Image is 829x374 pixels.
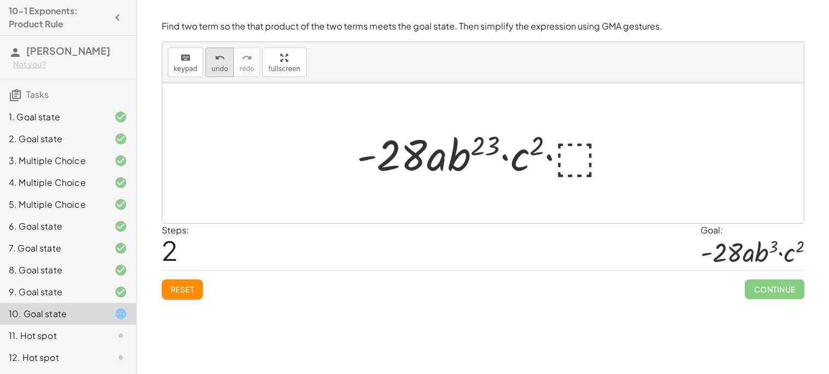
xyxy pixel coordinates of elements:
[114,307,127,320] i: Task started.
[13,59,127,70] div: Not you?
[9,242,97,255] div: 7. Goal state
[162,224,189,236] label: Steps:
[114,242,127,255] i: Task finished and correct.
[168,48,204,77] button: keyboardkeypad
[211,65,228,73] span: undo
[114,198,127,211] i: Task finished and correct.
[9,198,97,211] div: 5. Multiple Choice
[239,65,254,73] span: redo
[114,110,127,124] i: Task finished and correct.
[114,154,127,167] i: Task finished and correct.
[9,264,97,277] div: 8. Goal state
[162,279,203,299] button: Reset
[114,329,127,342] i: Task not started.
[9,285,97,299] div: 9. Goal state
[114,285,127,299] i: Task finished and correct.
[9,329,97,342] div: 11. Hot spot
[114,132,127,145] i: Task finished and correct.
[9,307,97,320] div: 10. Goal state
[9,154,97,167] div: 3. Multiple Choice
[9,176,97,189] div: 4. Multiple Choice
[242,51,252,65] i: redo
[205,48,234,77] button: undoundo
[114,220,127,233] i: Task finished and correct.
[180,51,191,65] i: keyboard
[9,220,97,233] div: 6. Goal state
[114,264,127,277] i: Task finished and correct.
[215,51,225,65] i: undo
[9,132,97,145] div: 2. Goal state
[26,89,49,100] span: Tasks
[262,48,306,77] button: fullscreen
[162,20,804,33] p: Find two term so the that product of the two terms meets the goal state. Then simplify the expres...
[114,176,127,189] i: Task finished and correct.
[114,351,127,364] i: Task not started.
[26,44,110,57] span: [PERSON_NAME]
[9,351,97,364] div: 12. Hot spot
[9,4,108,31] h4: 10-1 Exponents: Product Rule
[162,233,178,267] span: 2
[233,48,260,77] button: redoredo
[268,65,300,73] span: fullscreen
[701,224,804,237] div: Goal:
[174,65,198,73] span: keypad
[170,284,195,294] span: Reset
[9,110,97,124] div: 1. Goal state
